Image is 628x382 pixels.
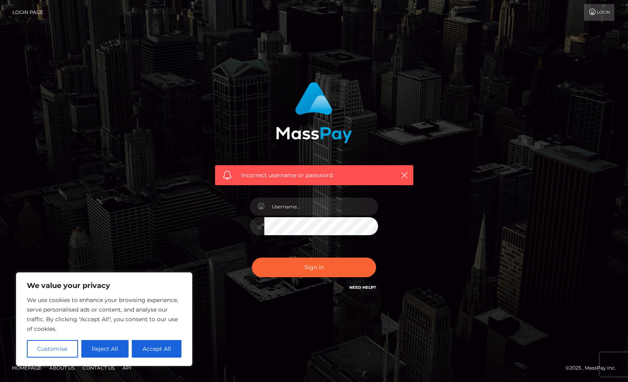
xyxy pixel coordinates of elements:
a: Login Page [12,4,43,21]
img: MassPay Login [276,82,352,143]
p: We use cookies to enhance your browsing experience, serve personalised ads or content, and analys... [27,295,181,334]
button: Customise [27,340,78,358]
a: Need Help? [349,285,376,290]
span: Incorrect username or password. [241,171,387,180]
button: Sign in [252,258,376,277]
a: Contact Us [79,362,118,374]
button: Accept All [132,340,181,358]
a: API [119,362,135,374]
div: © 2025 , MassPay Inc. [566,364,622,372]
p: We value your privacy [27,281,181,290]
a: Homepage [9,362,44,374]
button: Reject All [81,340,129,358]
div: We value your privacy [16,272,192,366]
input: Username... [264,198,378,216]
a: About Us [46,362,78,374]
a: Login [584,4,614,21]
